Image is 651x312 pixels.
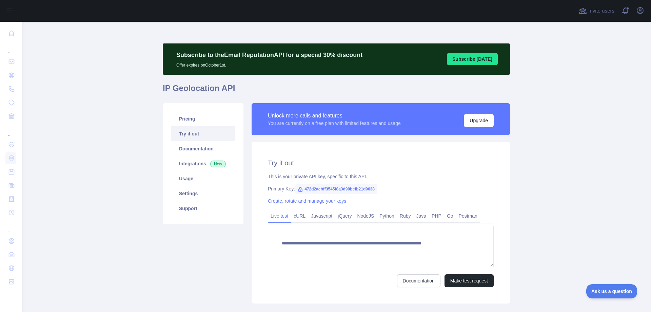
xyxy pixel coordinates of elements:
a: Java [414,210,429,221]
h2: Try it out [268,158,494,168]
a: Live test [268,210,291,221]
span: 472d2acbff3545f8a3d90bcfb21d9638 [295,184,377,194]
button: Invite users [577,5,616,16]
button: Make test request [445,274,494,287]
p: Offer expires on October 1st. [176,60,362,68]
a: Go [444,210,456,221]
a: Ruby [397,210,414,221]
div: ... [5,124,16,137]
span: Invite users [588,7,614,15]
p: Subscribe to the Email Reputation API for a special 30 % discount [176,50,362,60]
a: Documentation [171,141,235,156]
a: Try it out [171,126,235,141]
a: Postman [456,210,480,221]
span: New [210,161,226,167]
a: Integrations New [171,156,235,171]
div: You are currently on a free plan with limited features and usage [268,120,401,127]
a: PHP [429,210,444,221]
a: Pricing [171,111,235,126]
iframe: Toggle Customer Support [586,284,637,298]
button: Upgrade [464,114,494,127]
a: jQuery [335,210,354,221]
a: Javascript [308,210,335,221]
a: Support [171,201,235,216]
div: Primary Key: [268,185,494,192]
div: ... [5,41,16,54]
a: Settings [171,186,235,201]
a: Usage [171,171,235,186]
h1: IP Geolocation API [163,83,510,99]
a: Python [377,210,397,221]
a: NodeJS [354,210,377,221]
div: Unlock more calls and features [268,112,401,120]
div: This is your private API key, specific to this API. [268,173,494,180]
div: ... [5,220,16,234]
a: Documentation [397,274,440,287]
a: cURL [291,210,308,221]
a: Create, rotate and manage your keys [268,198,346,204]
button: Subscribe [DATE] [447,53,498,65]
